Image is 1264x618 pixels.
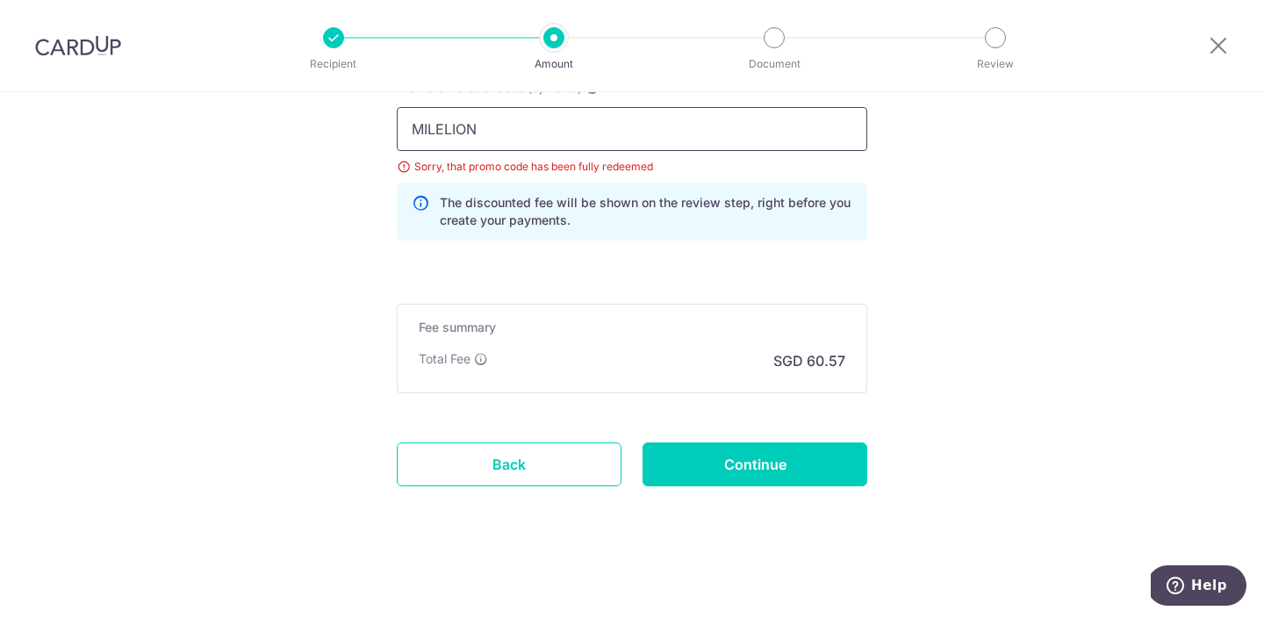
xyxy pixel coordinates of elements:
[269,55,399,73] p: Recipient
[440,194,852,229] p: The discounted fee will be shown on the review step, right before you create your payments.
[709,55,839,73] p: Document
[773,350,845,371] p: SGD 60.57
[397,158,867,176] div: Sorry, that promo code has been fully redeemed
[397,442,621,486] a: Back
[1151,565,1246,609] iframe: Opens a widget where you can find more information
[489,55,619,73] p: Amount
[930,55,1060,73] p: Review
[419,350,470,368] p: Total Fee
[643,442,867,486] input: Continue
[419,319,845,336] h5: Fee summary
[35,35,121,56] img: CardUp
